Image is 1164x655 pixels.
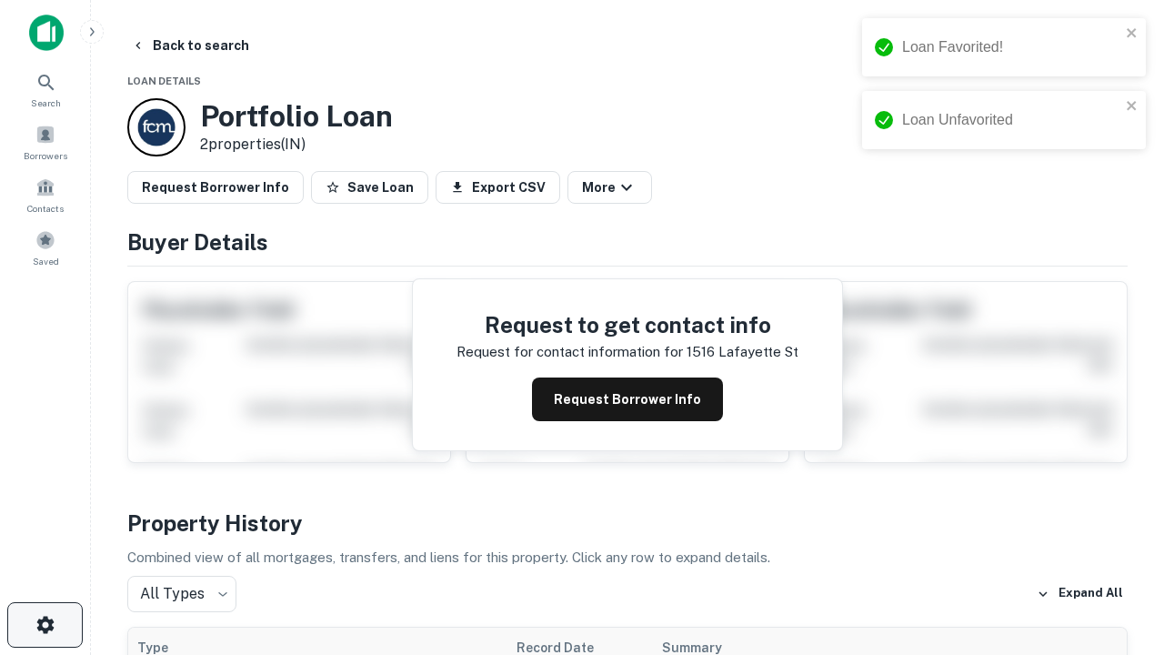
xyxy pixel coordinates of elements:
p: Request for contact information for [457,341,683,363]
a: Search [5,65,85,114]
a: Borrowers [5,117,85,166]
a: Contacts [5,170,85,219]
h3: Portfolio Loan [200,99,393,134]
button: Expand All [1032,580,1128,608]
button: close [1126,98,1139,116]
h4: Buyer Details [127,226,1128,258]
span: Search [31,96,61,110]
span: Saved [33,254,59,268]
span: Borrowers [24,148,67,163]
iframe: Chat Widget [1073,451,1164,539]
button: Save Loan [311,171,428,204]
a: Saved [5,223,85,272]
p: 1516 lafayette st [687,341,798,363]
button: close [1126,25,1139,43]
p: 2 properties (IN) [200,134,393,156]
div: Loan Favorited! [902,36,1120,58]
h4: Property History [127,507,1128,539]
button: Request Borrower Info [127,171,304,204]
div: Loan Unfavorited [902,109,1120,131]
button: Request Borrower Info [532,378,723,421]
button: More [567,171,652,204]
button: Export CSV [436,171,560,204]
span: Loan Details [127,76,201,86]
h4: Request to get contact info [457,308,798,341]
img: capitalize-icon.png [29,15,64,51]
span: Contacts [27,201,64,216]
button: Back to search [124,29,256,62]
div: All Types [127,576,236,612]
p: Combined view of all mortgages, transfers, and liens for this property. Click any row to expand d... [127,547,1128,569]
